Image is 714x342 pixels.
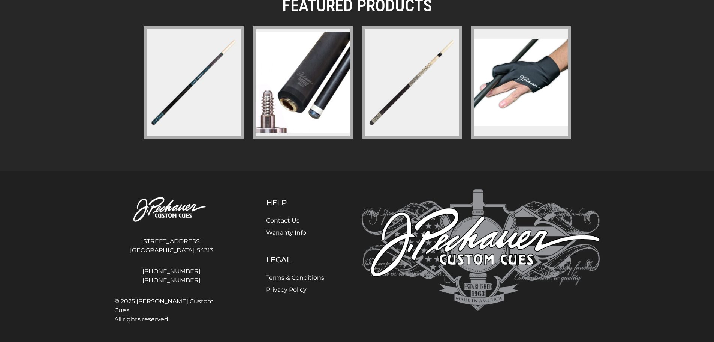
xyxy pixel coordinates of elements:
span: © 2025 [PERSON_NAME] Custom Cues All rights reserved. [114,297,229,324]
a: Warranty Info [266,229,306,236]
a: [PHONE_NUMBER] [114,276,229,285]
address: [STREET_ADDRESS] [GEOGRAPHIC_DATA], 54313 [114,234,229,258]
a: pechauer-glove-copy [471,26,571,139]
img: pechauer-piloted-rogue-carbon-break-shaft-pro-series [256,32,350,133]
a: pl-31-limited-edition [144,26,244,139]
a: Contact Us [266,217,299,224]
h5: Legal [266,255,324,264]
a: Privacy Policy [266,286,307,293]
h5: Help [266,198,324,207]
img: pechauer-glove-copy [474,39,568,126]
img: jp-series-r-jp24-r [363,34,460,131]
a: [PHONE_NUMBER] [114,267,229,276]
a: jp-series-r-jp24-r [362,26,462,139]
img: Pechauer Custom Cues [114,189,229,231]
a: pechauer-piloted-rogue-carbon-break-shaft-pro-series [253,26,353,139]
img: pl-31-limited-edition [145,34,242,131]
img: Pechauer Custom Cues [362,189,600,311]
a: Terms & Conditions [266,274,324,281]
